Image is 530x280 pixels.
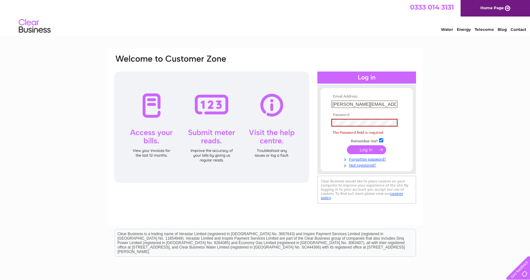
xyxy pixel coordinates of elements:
a: cookies policy [321,191,403,200]
a: Water [441,27,453,32]
div: Clear Business is a trading name of Verastar Limited (registered in [GEOGRAPHIC_DATA] No. 3667643... [115,3,416,31]
th: Password: [330,113,404,117]
div: Clear Business would like to place cookies on your computer to improve your experience of the sit... [317,176,416,203]
a: Telecoms [475,27,494,32]
a: Forgotten password? [331,156,404,162]
span: The Password field is required [332,130,383,135]
input: Submit [347,145,386,154]
a: 0333 014 3131 [410,3,454,11]
td: Remember me? [330,137,404,144]
a: Contact [511,27,526,32]
th: Email Address: [330,94,404,99]
a: Energy [457,27,471,32]
a: Blog [498,27,507,32]
img: logo.png [18,17,51,36]
a: Not registered? [331,162,404,168]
